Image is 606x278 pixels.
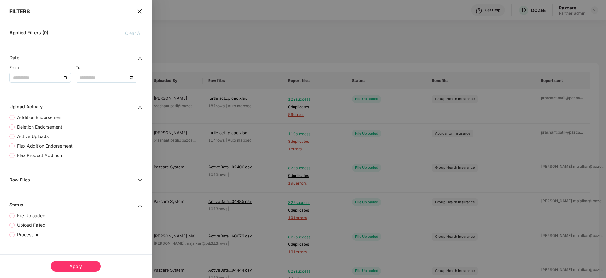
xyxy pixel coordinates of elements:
[9,202,138,209] div: Status
[9,8,30,15] span: FILTERS
[9,55,138,62] div: Date
[138,178,142,183] span: down
[9,30,48,37] span: Applied Filters (0)
[15,231,42,238] span: Processing
[9,104,138,111] div: Upload Activity
[76,65,142,71] div: To
[15,133,51,140] span: Active Uploads
[15,142,75,149] span: Flex Addition Endorsement
[125,30,142,37] span: Clear All
[15,152,64,159] span: Flex Product Addition
[15,212,48,219] span: File Uploaded
[9,65,76,71] div: From
[138,203,142,208] span: up
[138,105,142,110] span: up
[51,261,101,272] div: Apply
[15,222,48,229] span: Upload Failed
[137,8,142,15] span: close
[138,56,142,60] span: up
[15,123,65,130] span: Deletion Endorsement
[9,177,138,184] div: Raw Files
[15,114,65,121] span: Addition Endorsement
